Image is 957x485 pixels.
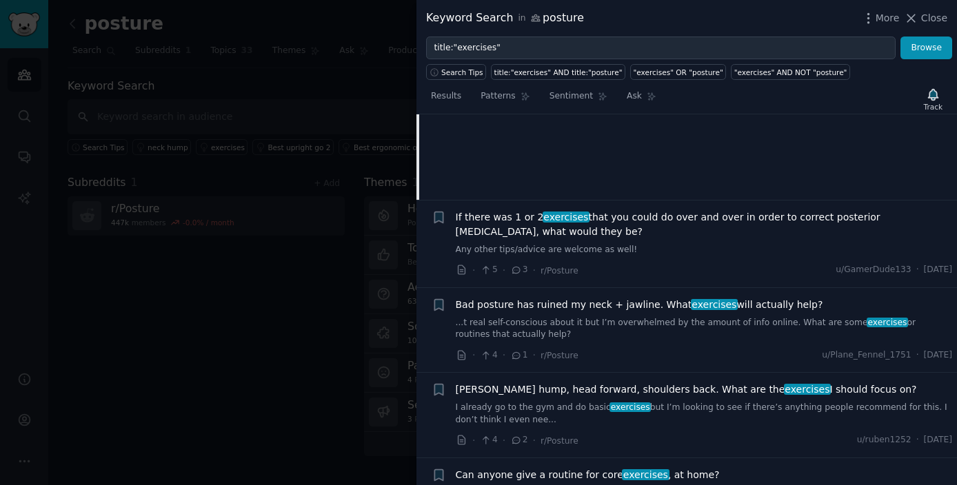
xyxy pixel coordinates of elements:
[441,68,483,77] span: Search Tips
[610,402,651,412] span: exercises
[456,402,953,426] a: I already go to the gym and do basicexercisesbut I’m looking to see if there’s anything people re...
[480,349,497,362] span: 4
[919,85,947,114] button: Track
[480,434,497,446] span: 4
[627,90,642,103] span: Ask
[480,264,497,276] span: 5
[784,384,832,395] span: exercises
[456,382,917,397] a: [PERSON_NAME] hump, head forward, shoulders back. What are theexercisesI should focus on?
[533,263,536,278] span: ·
[456,210,953,239] a: If there was 1 or 2exercisesthat you could do over and over in order to correct posterior [MEDICA...
[550,90,593,103] span: Sentiment
[491,64,625,80] a: title:"exercises" AND title:"posture"
[472,263,475,278] span: ·
[456,468,720,482] a: Can anyone give a routine for coreexercises, at home?
[857,434,911,446] span: u/ruben1252
[924,349,952,362] span: [DATE]
[431,90,461,103] span: Results
[622,469,669,480] span: exercises
[472,348,475,362] span: ·
[630,64,726,80] a: "exercises" OR "posture"
[518,12,525,25] span: in
[734,68,847,77] div: "exercises" AND NOT "posture"
[541,436,578,446] span: r/Posture
[503,348,505,362] span: ·
[456,382,917,397] span: [PERSON_NAME] hump, head forward, shoulders back. What are the I should focus on?
[731,64,850,80] a: "exercises" AND NOT "posture"
[900,37,952,60] button: Browse
[494,68,623,77] div: title:"exercises" AND title:"posture"
[867,318,908,327] span: exercises
[510,264,527,276] span: 3
[876,11,900,25] span: More
[822,349,911,362] span: u/Plane_Fennel_1751
[545,85,612,114] a: Sentiment
[426,10,584,27] div: Keyword Search posture
[916,264,919,276] span: ·
[481,90,515,103] span: Patterns
[503,263,505,278] span: ·
[456,468,720,482] span: Can anyone give a routine for core , at home?
[924,434,952,446] span: [DATE]
[921,11,947,25] span: Close
[426,85,466,114] a: Results
[503,433,505,448] span: ·
[541,351,578,360] span: r/Posture
[456,298,823,312] span: Bad posture has ruined my neck + jawline. What will actually help?
[904,11,947,25] button: Close
[472,433,475,448] span: ·
[456,298,823,312] a: Bad posture has ruined my neck + jawline. Whatexerciseswill actually help?
[510,349,527,362] span: 1
[541,266,578,276] span: r/Posture
[456,210,953,239] span: If there was 1 or 2 that you could do over and over in order to correct posterior [MEDICAL_DATA],...
[426,37,896,60] input: Try a keyword related to your business
[916,434,919,446] span: ·
[634,68,723,77] div: "exercises" OR "posture"
[924,102,943,112] div: Track
[426,64,486,80] button: Search Tips
[924,264,952,276] span: [DATE]
[861,11,900,25] button: More
[836,264,911,276] span: u/GamerDude133
[476,85,534,114] a: Patterns
[916,349,919,362] span: ·
[533,348,536,362] span: ·
[510,434,527,446] span: 2
[543,211,590,223] span: exercises
[533,433,536,448] span: ·
[691,299,738,310] span: exercises
[456,244,953,256] a: Any other tips/advice are welcome as well!
[622,85,661,114] a: Ask
[456,317,953,341] a: ...t real self-conscious about it but I’m overwhelmed by the amount of info online. What are some...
